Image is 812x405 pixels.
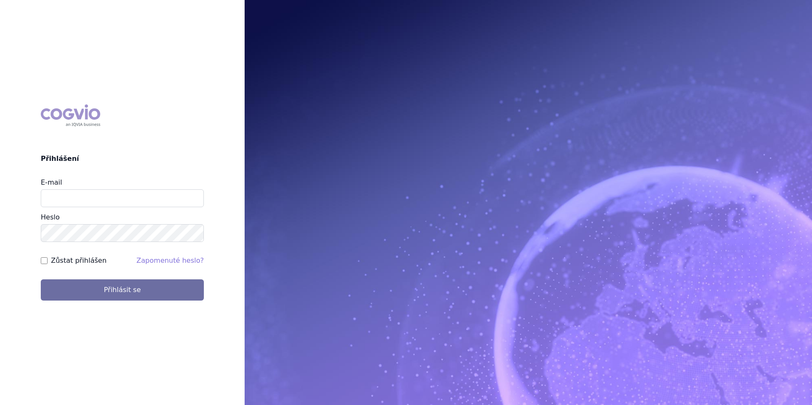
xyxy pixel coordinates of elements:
label: E-mail [41,178,62,186]
button: Přihlásit se [41,279,204,301]
h2: Přihlášení [41,154,204,164]
label: Zůstat přihlášen [51,256,107,266]
label: Heslo [41,213,59,221]
div: COGVIO [41,104,100,127]
a: Zapomenuté heslo? [136,256,204,264]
